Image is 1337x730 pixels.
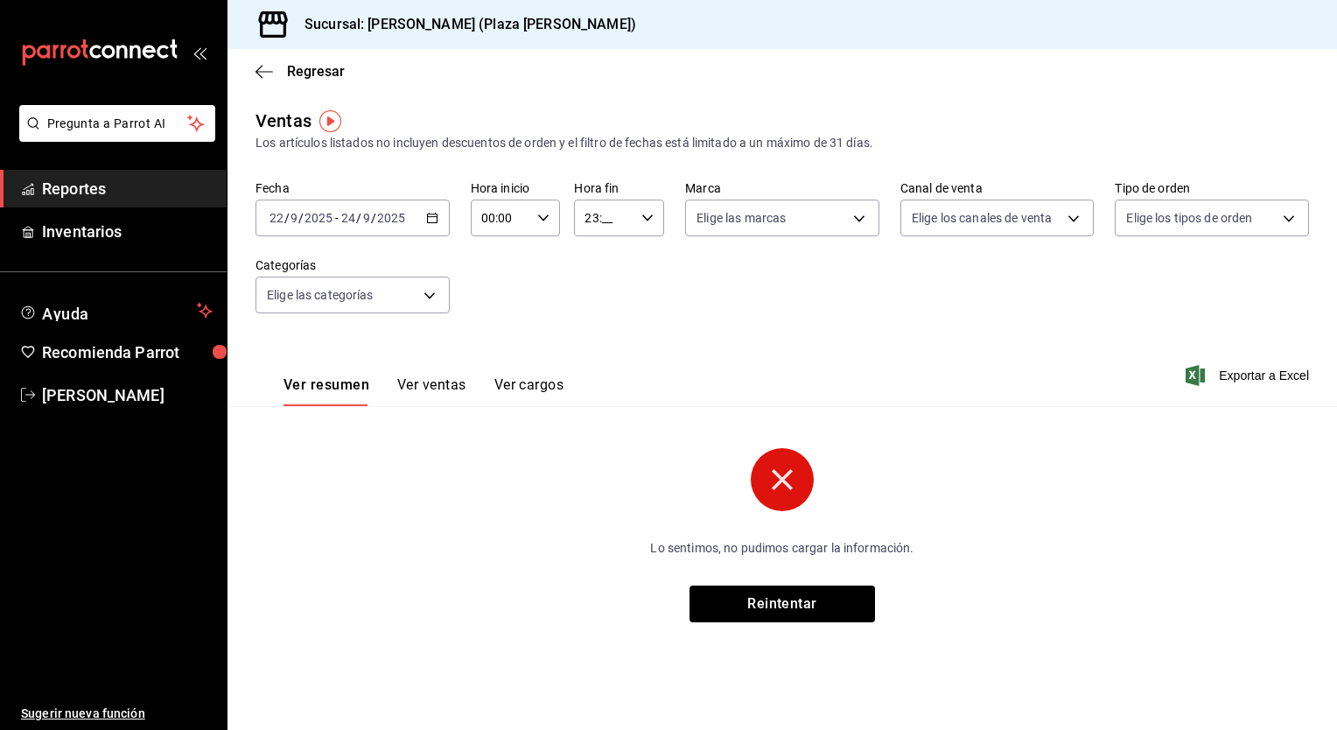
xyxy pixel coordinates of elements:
[696,209,786,227] span: Elige las marcas
[42,177,213,200] span: Reportes
[19,105,215,142] button: Pregunta a Parrot AI
[192,46,206,60] button: open_drawer_menu
[541,539,1024,558] p: Lo sentimos, no pudimos cargar la información.
[283,376,563,406] div: navigation tabs
[21,705,213,723] span: Sugerir nueva función
[362,211,371,225] input: --
[340,211,356,225] input: --
[290,211,298,225] input: --
[255,63,345,80] button: Regresar
[287,63,345,80] span: Regresar
[42,300,190,321] span: Ayuda
[267,286,374,304] span: Elige las categorías
[397,376,466,406] button: Ver ventas
[290,14,636,35] h3: Sucursal: [PERSON_NAME] (Plaza [PERSON_NAME])
[255,182,450,194] label: Fecha
[12,127,215,145] a: Pregunta a Parrot AI
[1189,365,1309,386] button: Exportar a Excel
[42,340,213,364] span: Recomienda Parrot
[471,182,561,194] label: Hora inicio
[685,182,879,194] label: Marca
[912,209,1052,227] span: Elige los canales de venta
[376,211,406,225] input: ----
[283,376,369,406] button: Ver resumen
[255,259,450,271] label: Categorías
[689,586,875,622] button: Reintentar
[900,182,1095,194] label: Canal de venta
[1115,182,1309,194] label: Tipo de orden
[255,108,311,134] div: Ventas
[319,110,341,132] img: Tooltip marker
[1126,209,1252,227] span: Elige los tipos de orden
[371,211,376,225] span: /
[255,134,1309,152] div: Los artículos listados no incluyen descuentos de orden y el filtro de fechas está limitado a un m...
[304,211,333,225] input: ----
[298,211,304,225] span: /
[356,211,361,225] span: /
[494,376,564,406] button: Ver cargos
[269,211,284,225] input: --
[284,211,290,225] span: /
[42,220,213,243] span: Inventarios
[42,383,213,407] span: [PERSON_NAME]
[335,211,339,225] span: -
[47,115,188,133] span: Pregunta a Parrot AI
[574,182,664,194] label: Hora fin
